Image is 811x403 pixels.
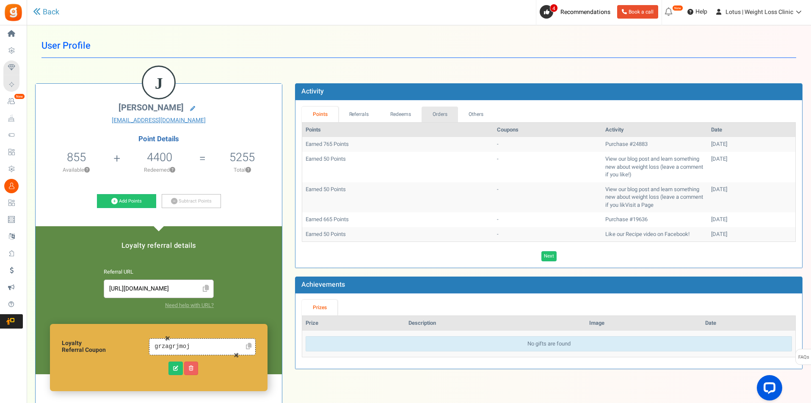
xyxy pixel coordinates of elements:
td: Earned 50 Points [302,182,494,213]
td: Earned 665 Points [302,212,494,227]
a: Subtract Points [162,194,221,208]
a: Orders [422,107,458,122]
th: Date [702,316,795,331]
button: ? [246,167,251,173]
em: New [672,5,683,11]
h6: Referral URL [104,269,214,275]
td: Earned 50 Points [302,152,494,182]
button: ? [170,167,175,173]
p: Redeemed [121,166,198,174]
th: Prize [302,316,405,331]
th: Date [708,123,795,137]
td: Like our Recipe video on Facebook! [602,227,708,242]
div: [DATE] [711,186,792,194]
a: Prizes [302,300,337,315]
a: Others [458,107,494,122]
th: Description [405,316,586,331]
div: [DATE] [711,140,792,148]
td: - [494,182,602,213]
span: 855 [67,149,86,166]
p: Total [207,166,278,174]
a: New [3,94,23,109]
td: View our blog post and learn something new about weight loss (leave a comment if you likVisit a Page [602,182,708,213]
div: [DATE] [711,216,792,224]
th: Activity [602,123,708,137]
a: Click to Copy [243,340,254,354]
b: Activity [301,86,324,96]
a: Referrals [338,107,380,122]
th: Points [302,123,494,137]
td: - [494,212,602,227]
h5: 5255 [229,151,255,164]
b: Achievements [301,280,345,290]
span: [PERSON_NAME] [119,101,184,114]
h5: 4400 [147,151,172,164]
td: - [494,227,602,242]
span: Click to Copy [199,282,212,296]
span: Recommendations [560,8,610,16]
span: FAQs [798,349,809,365]
td: Earned 50 Points [302,227,494,242]
a: Next [541,251,557,261]
td: Purchase #19636 [602,212,708,227]
h1: User Profile [41,34,796,58]
a: Book a call [617,5,658,19]
button: ? [84,167,90,173]
a: Need help with URL? [165,302,214,309]
figcaption: J [143,67,174,100]
th: Coupons [494,123,602,137]
a: 4 Recommendations [540,5,614,19]
span: Help [693,8,707,16]
td: Earned 765 Points [302,137,494,152]
td: View our blog post and learn something new about weight loss (leave a comment if you like!) [602,152,708,182]
h4: Point Details [36,135,282,143]
span: 4 [550,4,558,12]
img: Gratisfaction [4,3,23,22]
div: No gifts are found [306,336,792,352]
td: - [494,137,602,152]
div: [DATE] [711,230,792,239]
a: Redeems [380,107,422,122]
p: Available [40,166,113,174]
td: - [494,152,602,182]
a: Points [302,107,338,122]
a: Add Points [97,194,156,208]
td: Purchase #24883 [602,137,708,152]
span: Lotus | Weight Loss Clinic [725,8,793,16]
h6: Loyalty Referral Coupon [62,340,149,353]
a: Help [684,5,711,19]
th: Image [586,316,702,331]
h5: Loyalty referral details [44,242,273,249]
em: New [14,93,25,99]
a: [EMAIL_ADDRESS][DOMAIN_NAME] [42,116,276,125]
div: [DATE] [711,155,792,163]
